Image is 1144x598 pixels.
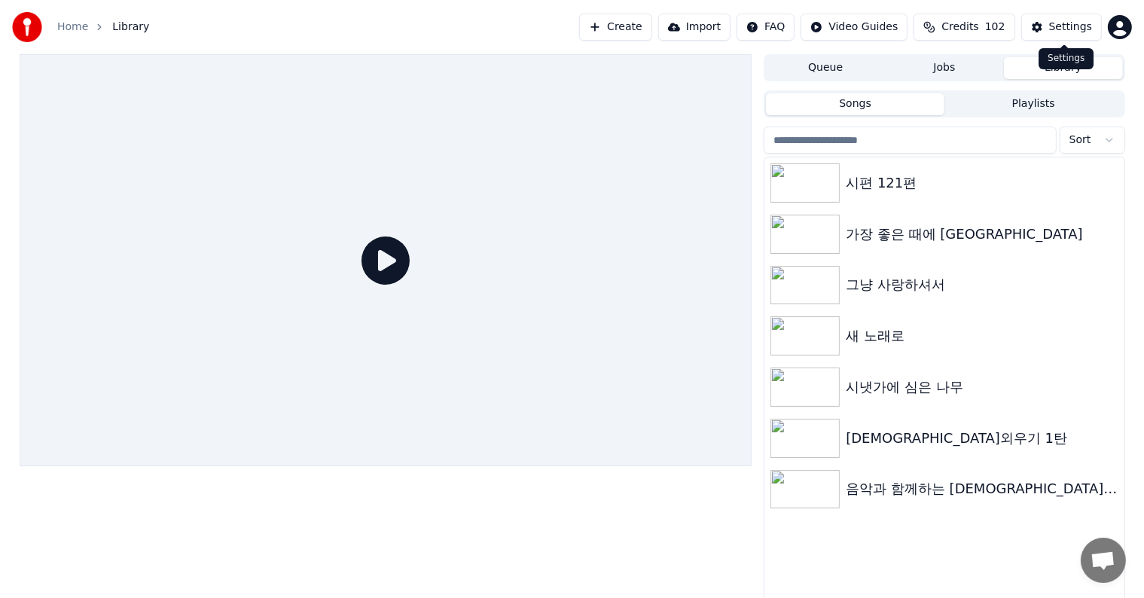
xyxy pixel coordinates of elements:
button: Import [658,14,731,41]
button: Playlists [944,93,1123,115]
div: 채팅 열기 [1081,538,1126,583]
button: Jobs [885,57,1004,79]
div: 음악과 함께하는 [DEMOGRAPHIC_DATA]구절 암송 #2 [846,478,1118,499]
button: Library [1004,57,1123,79]
a: Home [57,20,88,35]
span: Sort [1069,133,1091,148]
div: Settings [1049,20,1092,35]
div: 시편 121편 [846,172,1118,194]
button: Songs [766,93,944,115]
button: Settings [1021,14,1102,41]
span: 102 [985,20,1005,35]
button: Credits102 [914,14,1014,41]
button: Create [579,14,652,41]
div: 시냇가에 심은 나무 [846,377,1118,398]
span: Credits [941,20,978,35]
div: 그냥 사랑하셔서 [846,274,1118,295]
button: FAQ [737,14,795,41]
nav: breadcrumb [57,20,149,35]
button: Video Guides [801,14,908,41]
button: Queue [766,57,885,79]
div: [DEMOGRAPHIC_DATA]외우기 1탄 [846,428,1118,449]
div: 새 노래로 [846,325,1118,346]
div: Settings [1039,48,1094,69]
div: 가장 좋은 때에 [GEOGRAPHIC_DATA] [846,224,1118,245]
img: youka [12,12,42,42]
span: Library [112,20,149,35]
